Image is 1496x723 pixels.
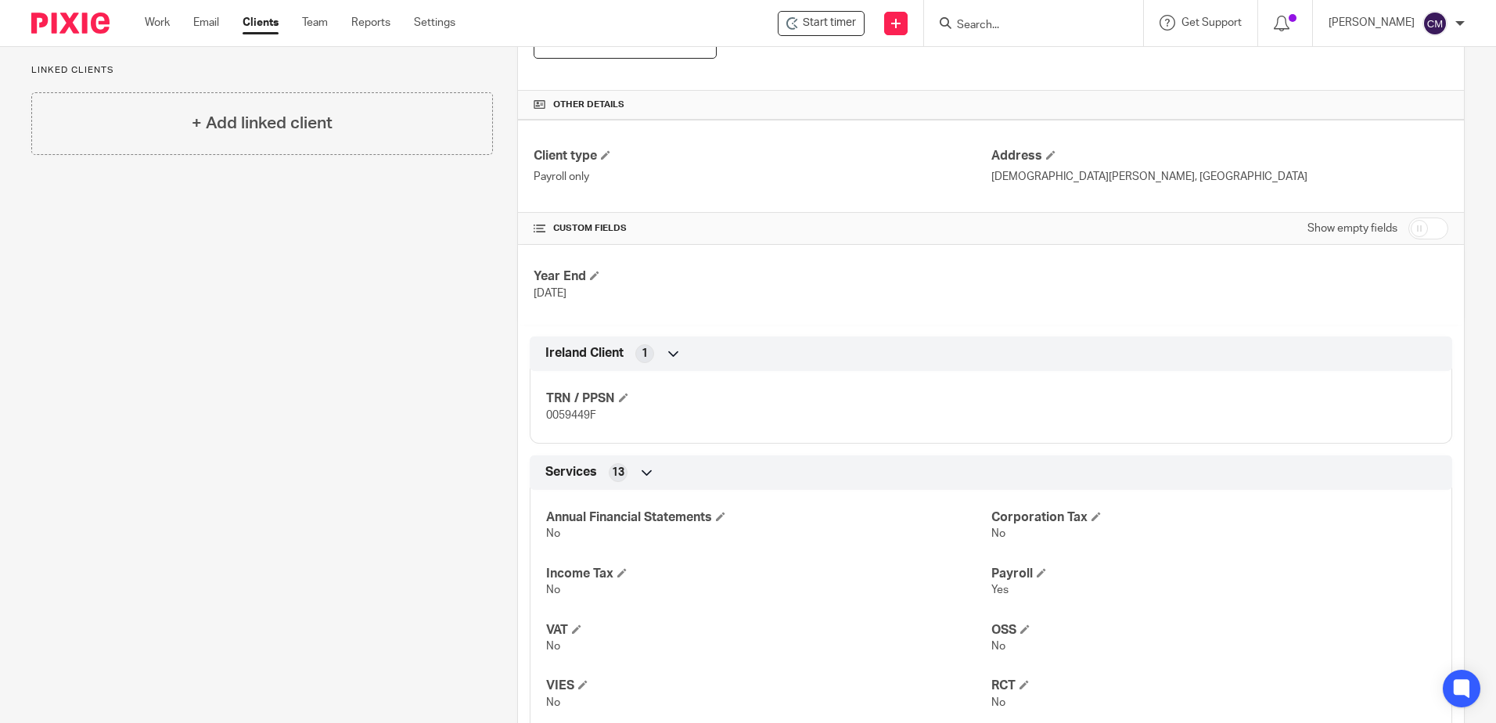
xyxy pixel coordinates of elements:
h4: RCT [991,678,1436,694]
p: Payroll only [534,169,991,185]
span: No [991,697,1005,708]
div: Parish of St John The Baptist [778,11,865,36]
h4: Address [991,148,1448,164]
h4: Payroll [991,566,1436,582]
a: Email [193,15,219,31]
label: Show empty fields [1307,221,1397,236]
h4: Client type [534,148,991,164]
span: Yes [991,585,1009,595]
span: No [991,528,1005,539]
span: No [546,697,560,708]
h4: + Add linked client [192,111,333,135]
h4: Year End [534,268,991,285]
h4: VIES [546,678,991,694]
span: No [546,641,560,652]
h4: TRN / PPSN [546,390,991,407]
span: Start timer [803,15,856,31]
a: Work [145,15,170,31]
p: [PERSON_NAME] [1329,15,1415,31]
h4: VAT [546,622,991,638]
a: Team [302,15,328,31]
h4: Corporation Tax [991,509,1436,526]
span: 13 [612,465,624,480]
h4: Annual Financial Statements [546,509,991,526]
p: [DEMOGRAPHIC_DATA][PERSON_NAME], [GEOGRAPHIC_DATA] [991,169,1448,185]
a: Clients [243,15,279,31]
span: No [546,585,560,595]
span: No [991,641,1005,652]
span: 0059449F [546,410,596,421]
span: [DATE] [534,288,566,299]
img: Pixie [31,13,110,34]
h4: OSS [991,622,1436,638]
span: Ireland Client [545,345,624,361]
input: Search [955,19,1096,33]
img: svg%3E [1422,11,1447,36]
h4: CUSTOM FIELDS [534,222,991,235]
span: Get Support [1181,17,1242,28]
span: No [546,528,560,539]
a: Reports [351,15,390,31]
span: Other details [553,99,624,111]
a: Settings [414,15,455,31]
span: Services [545,464,597,480]
span: 1 [642,346,648,361]
p: Linked clients [31,64,493,77]
h4: Income Tax [546,566,991,582]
